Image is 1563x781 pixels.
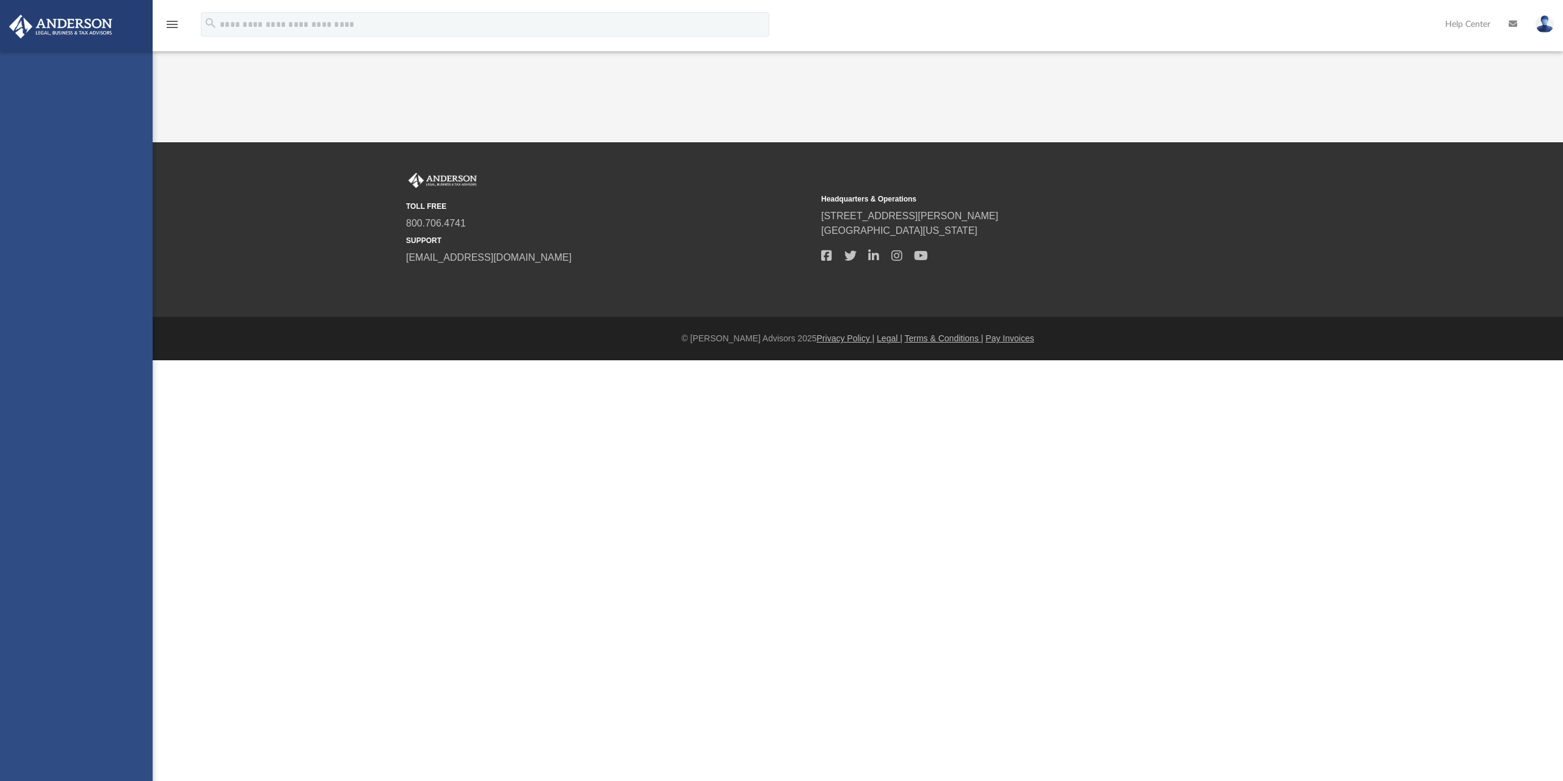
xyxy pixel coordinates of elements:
[985,333,1034,343] a: Pay Invoices
[406,173,479,189] img: Anderson Advisors Platinum Portal
[877,333,902,343] a: Legal |
[1536,15,1554,33] img: User Pic
[406,235,813,246] small: SUPPORT
[406,252,571,263] a: [EMAIL_ADDRESS][DOMAIN_NAME]
[5,15,116,38] img: Anderson Advisors Platinum Portal
[817,333,875,343] a: Privacy Policy |
[406,218,466,228] a: 800.706.4741
[204,16,217,30] i: search
[821,194,1228,205] small: Headquarters & Operations
[821,211,998,221] a: [STREET_ADDRESS][PERSON_NAME]
[821,225,977,236] a: [GEOGRAPHIC_DATA][US_STATE]
[165,23,180,32] a: menu
[406,201,813,212] small: TOLL FREE
[905,333,984,343] a: Terms & Conditions |
[165,17,180,32] i: menu
[153,332,1563,345] div: © [PERSON_NAME] Advisors 2025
